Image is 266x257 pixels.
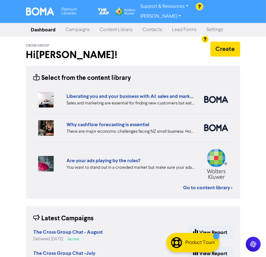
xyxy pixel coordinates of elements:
a: Campaigns [61,24,95,36]
a: The Cross Group Chat -July [34,251,96,256]
a: Support & Resources [135,2,193,11]
span: Premium Libraries: [61,7,92,16]
a: Go to content library > [183,184,233,191]
div: Select from the content library [34,73,131,83]
button: Create [210,42,240,57]
a: Content Library [95,24,138,36]
a: Dashboard [26,24,61,36]
a: Liberating you and your business with AI: sales and marketing [67,93,201,99]
span: Cross Group [26,44,49,48]
img: BOMA Logo [26,7,54,16]
span: Success [68,238,79,241]
img: boma [204,96,228,103]
a: [PERSON_NAME] [135,11,186,21]
strong: The Cross Group Chat -July [34,250,96,256]
img: boma [204,124,228,131]
a: Settings [202,24,228,36]
img: Wolters Kluwer [115,7,135,16]
a: Lead Forms [167,24,202,36]
h2: Hi [PERSON_NAME] ! [26,49,128,61]
img: The Gap [97,7,110,16]
div: You want to stand out in a crowded market but make sure your ads are compliant with the rules. Fi... [67,164,195,171]
div: Delivered [DATE] [34,236,103,242]
div: There are major economic challenges facing NZ small business. How can detailed cashflow forecasti... [67,128,195,135]
strong: The Cross Group Chat - August [34,229,103,235]
iframe: Chat Widget [235,227,266,257]
a: View Report [188,226,233,239]
a: Contacts [138,24,167,36]
a: Why cashflow forecasting is essential [67,122,150,128]
div: Latest Campaigns [34,214,94,223]
a: Are your ads playing by the rules? [67,158,141,164]
a: The Cross Group Chat - August [34,230,103,235]
img: wolters_kluwer [204,149,228,180]
div: Sales and marketing are essential for finding new customers but eat into your business time. We e... [67,100,195,107]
